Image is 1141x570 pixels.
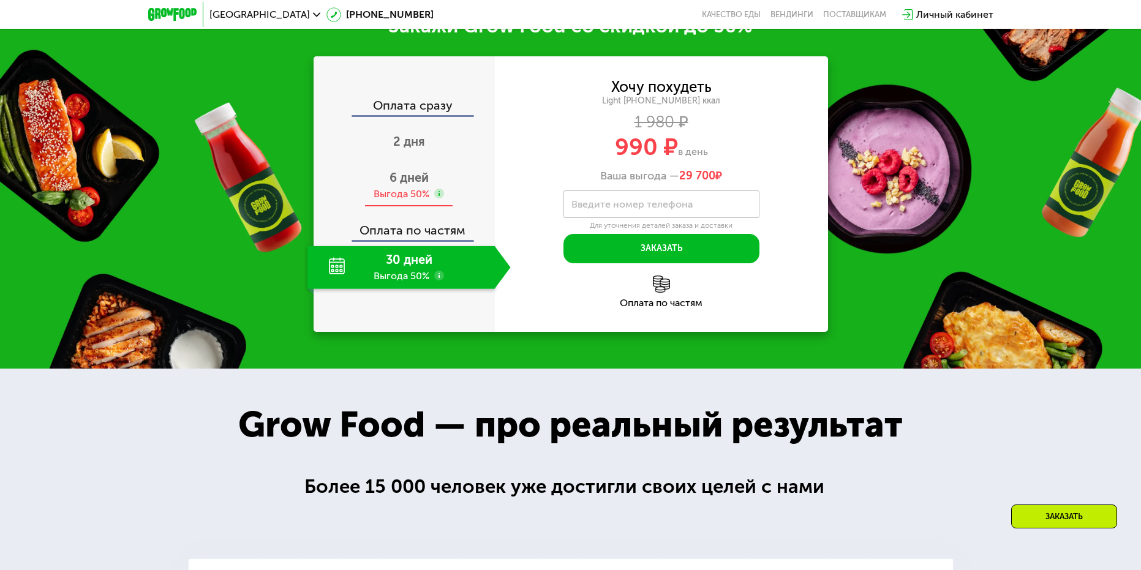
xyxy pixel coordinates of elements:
img: l6xcnZfty9opOoJh.png [653,276,670,293]
button: Заказать [563,234,759,263]
span: 6 дней [390,170,429,185]
span: в день [678,146,708,157]
span: [GEOGRAPHIC_DATA] [209,10,310,20]
div: Заказать [1011,504,1117,528]
div: Личный кабинет [916,7,993,22]
span: 29 700 [679,169,715,182]
div: Оплата по частям [315,212,495,240]
div: Light [PHONE_NUMBER] ккал [495,96,828,107]
span: 2 дня [393,134,425,149]
span: ₽ [679,170,722,183]
div: поставщикам [823,10,886,20]
div: Хочу похудеть [611,80,712,94]
span: 990 ₽ [615,133,678,161]
div: Выгода 50% [374,187,429,201]
a: Качество еды [702,10,761,20]
div: 1 980 ₽ [495,116,828,129]
div: Более 15 000 человек уже достигли своих целей с нами [304,472,837,501]
div: Grow Food — про реальный результат [211,398,930,452]
div: Оплата по частям [495,298,828,308]
div: Ваша выгода — [495,170,828,183]
div: Для уточнения деталей заказа и доставки [563,221,759,231]
a: [PHONE_NUMBER] [326,7,434,22]
a: Вендинги [770,10,813,20]
div: Оплата сразу [315,99,495,115]
label: Введите номер телефона [571,201,693,208]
